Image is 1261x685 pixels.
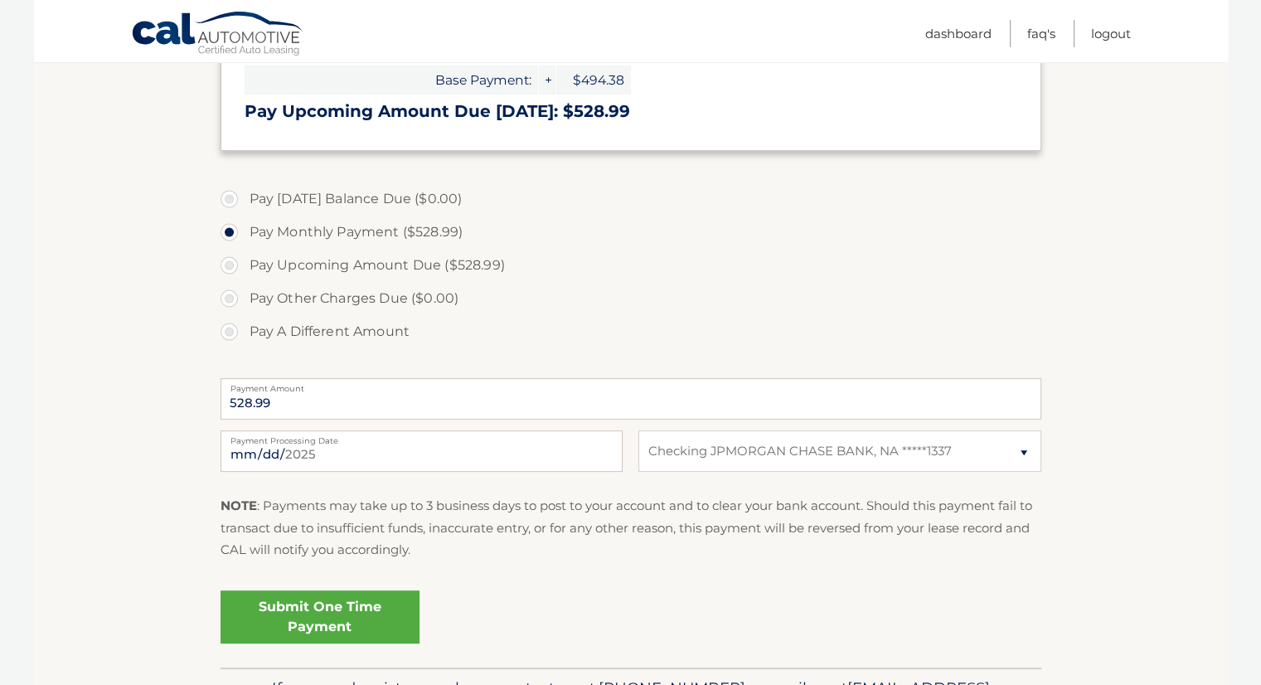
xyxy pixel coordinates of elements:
label: Pay Monthly Payment ($528.99) [221,216,1041,249]
span: Base Payment: [245,66,538,95]
strong: NOTE [221,498,257,513]
label: Payment Processing Date [221,430,623,444]
label: Pay Upcoming Amount Due ($528.99) [221,249,1041,282]
input: Payment Date [221,430,623,472]
p: : Payments may take up to 3 business days to post to your account and to clear your bank account.... [221,495,1041,561]
a: Logout [1091,20,1131,47]
a: Cal Automotive [131,11,305,59]
a: Submit One Time Payment [221,590,420,644]
h3: Pay Upcoming Amount Due [DATE]: $528.99 [245,101,1017,122]
input: Payment Amount [221,378,1041,420]
label: Payment Amount [221,378,1041,391]
span: + [539,66,555,95]
a: FAQ's [1027,20,1055,47]
span: $494.38 [556,66,631,95]
label: Pay Other Charges Due ($0.00) [221,282,1041,315]
label: Pay A Different Amount [221,315,1041,348]
label: Pay [DATE] Balance Due ($0.00) [221,182,1041,216]
a: Dashboard [925,20,992,47]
